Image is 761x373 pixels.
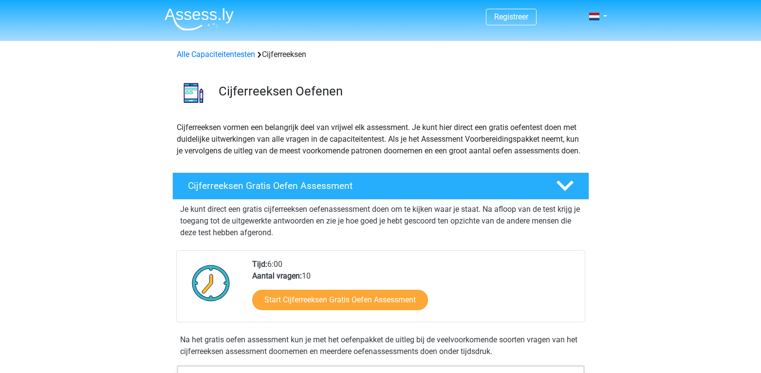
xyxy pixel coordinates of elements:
a: Alle Capaciteitentesten [177,50,255,59]
p: Je kunt direct een gratis cijferreeksen oefenassessment doen om te kijken waar je staat. Na afloo... [180,204,581,239]
b: Tijd: [252,260,267,269]
a: Start Cijferreeksen Gratis Oefen Assessment [252,290,428,310]
a: Registreer [494,12,528,21]
img: cijferreeksen [173,72,214,113]
h3: Cijferreeksen Oefenen [219,84,581,99]
img: Klok [186,259,236,307]
a: Cijferreeksen Gratis Oefen Assessment [168,172,593,200]
div: Cijferreeksen [173,49,589,60]
div: 6:00 10 [245,259,584,322]
img: Assessly [165,8,234,31]
p: Cijferreeksen vormen een belangrijk deel van vrijwel elk assessment. Je kunt hier direct een grat... [177,122,585,157]
div: Na het gratis oefen assessment kun je met het oefenpakket de uitleg bij de veelvoorkomende soorte... [176,334,585,357]
h4: Cijferreeksen Gratis Oefen Assessment [188,180,540,191]
b: Aantal vragen: [252,271,302,280]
